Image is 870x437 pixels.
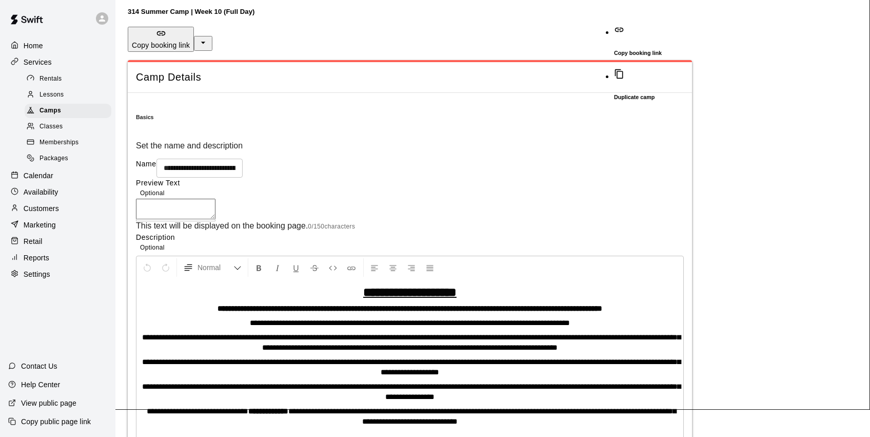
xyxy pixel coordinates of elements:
[39,90,64,100] span: Lessons
[308,223,355,230] span: 0 / 150 characters
[24,220,56,230] p: Marketing
[614,50,662,56] h6: Copy booking link
[39,138,78,148] span: Memberships
[8,184,107,200] a: Availability
[403,258,420,277] button: Right Align
[136,179,180,187] label: Preview Text
[8,201,107,216] a: Customers
[24,203,59,214] p: Customers
[324,258,342,277] button: Insert Code
[21,416,91,427] p: Copy public page link
[136,160,156,168] label: Name
[25,151,115,167] a: Packages
[25,120,111,134] div: Classes
[8,217,107,233] a: Marketing
[25,72,111,86] div: Rentals
[39,106,61,116] span: Camps
[139,258,156,277] button: Undo
[269,258,286,277] button: Format Italics
[8,168,107,183] a: Calendar
[128,27,858,52] div: split button
[25,103,115,119] a: Camps
[21,379,60,390] p: Help Center
[25,104,111,118] div: Camps
[366,258,383,277] button: Left Align
[8,54,107,70] a: Services
[39,122,63,132] span: Classes
[24,57,52,67] p: Services
[24,236,43,246] p: Retail
[21,398,76,408] p: View public page
[25,151,111,166] div: Packages
[25,119,115,135] a: Classes
[197,262,233,273] span: Normal
[24,187,58,197] p: Availability
[343,258,360,277] button: Insert Link
[194,36,212,51] button: select merge strategy
[24,269,50,279] p: Settings
[8,38,107,53] a: Home
[8,250,107,265] a: Reports
[306,258,323,277] button: Format Strikethrough
[136,70,684,84] span: Camp Details
[136,233,175,241] label: Description
[24,170,53,181] p: Calendar
[25,88,111,102] div: Lessons
[136,221,308,230] span: This text will be displayed on the booking page.
[25,87,115,103] a: Lessons
[250,258,268,277] button: Format Bold
[140,189,165,197] span: Optional
[128,8,858,15] h5: 314 Summer Camp | Week 10 (Full Day)
[39,154,68,164] span: Packages
[25,136,111,150] div: Memberships
[140,244,165,251] span: Optional
[132,40,190,50] p: Copy booking link
[24,253,49,263] p: Reports
[287,258,305,277] button: Format Underline
[136,141,684,150] p: Set the name and description
[8,234,107,249] a: Retail
[8,267,107,282] a: Settings
[25,135,115,151] a: Memberships
[25,71,115,87] a: Rentals
[614,94,662,100] h6: Duplicate camp
[157,258,174,277] button: Redo
[136,114,154,120] h6: Basics
[421,258,439,277] button: Justify Align
[24,41,43,51] p: Home
[128,27,194,52] button: Copy booking link
[39,74,62,84] span: Rentals
[384,258,402,277] button: Center Align
[21,361,57,371] p: Contact Us
[179,258,246,277] button: Formatting Options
